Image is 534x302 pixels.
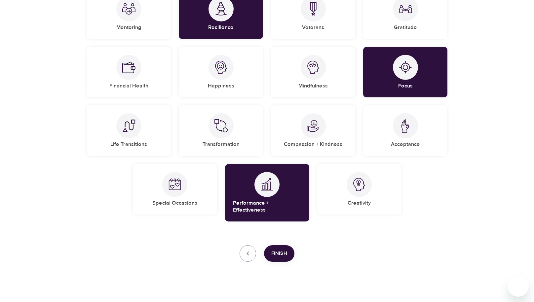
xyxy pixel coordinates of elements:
img: Creativity [353,178,366,191]
img: Resilience [214,2,228,16]
div: AcceptanceAcceptance [363,105,447,156]
h5: Compassion + Kindness [284,141,342,148]
h5: Transformation [203,141,240,148]
img: Financial Health [122,61,135,74]
div: CreativityCreativity [317,164,401,215]
div: Life TransitionsLife Transitions [87,105,171,156]
h5: Mindfulness [298,83,328,89]
h5: Happiness [208,83,234,89]
img: Performance + Effectiveness [260,178,274,191]
img: Compassion + Kindness [307,119,320,132]
h5: Special Occasions [152,200,197,207]
img: Focus [399,61,412,74]
span: Finish [271,249,287,258]
img: Gratitude [399,2,412,16]
div: Compassion + KindnessCompassion + Kindness [271,105,355,156]
div: HappinessHappiness [179,47,263,97]
h5: Mentoring [116,24,141,31]
div: TransformationTransformation [179,105,263,156]
img: Life Transitions [122,119,135,132]
img: Mindfulness [307,61,320,74]
img: Veterans [307,2,320,16]
img: Special Occasions [168,178,181,191]
img: Acceptance [399,119,412,133]
div: MindfulnessMindfulness [271,47,355,97]
div: Special OccasionsSpecial Occasions [133,164,217,215]
h5: Veterans [302,24,324,31]
h5: Acceptance [391,141,420,148]
h5: Resilience [208,24,234,31]
h5: Gratitude [394,24,417,31]
div: FocusFocus [363,47,447,97]
img: Transformation [214,119,228,132]
button: Finish [264,245,294,262]
iframe: Button to launch messaging window [508,276,529,297]
h5: Performance + Effectiveness [233,200,301,214]
div: Financial HealthFinancial Health [87,47,171,97]
h5: Financial Health [109,83,148,89]
h5: Creativity [348,200,371,207]
img: Mentoring [122,2,135,16]
img: Happiness [214,61,228,74]
h5: Focus [398,83,413,89]
div: Performance + EffectivenessPerformance + Effectiveness [225,164,309,222]
h5: Life Transitions [110,141,147,148]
